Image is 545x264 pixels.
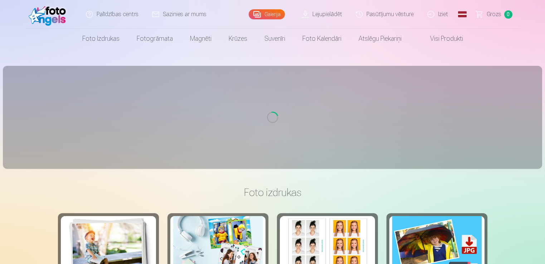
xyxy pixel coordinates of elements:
a: Foto izdrukas [74,29,128,49]
a: Suvenīri [256,29,294,49]
span: Grozs [487,10,501,19]
a: Atslēgu piekariņi [350,29,410,49]
a: Galerija [249,9,285,19]
a: Krūzes [220,29,256,49]
a: Magnēti [181,29,220,49]
img: /fa1 [29,3,70,26]
a: Visi produkti [410,29,472,49]
a: Foto kalendāri [294,29,350,49]
a: Fotogrāmata [128,29,181,49]
h3: Foto izdrukas [64,186,482,199]
span: 0 [504,10,512,19]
